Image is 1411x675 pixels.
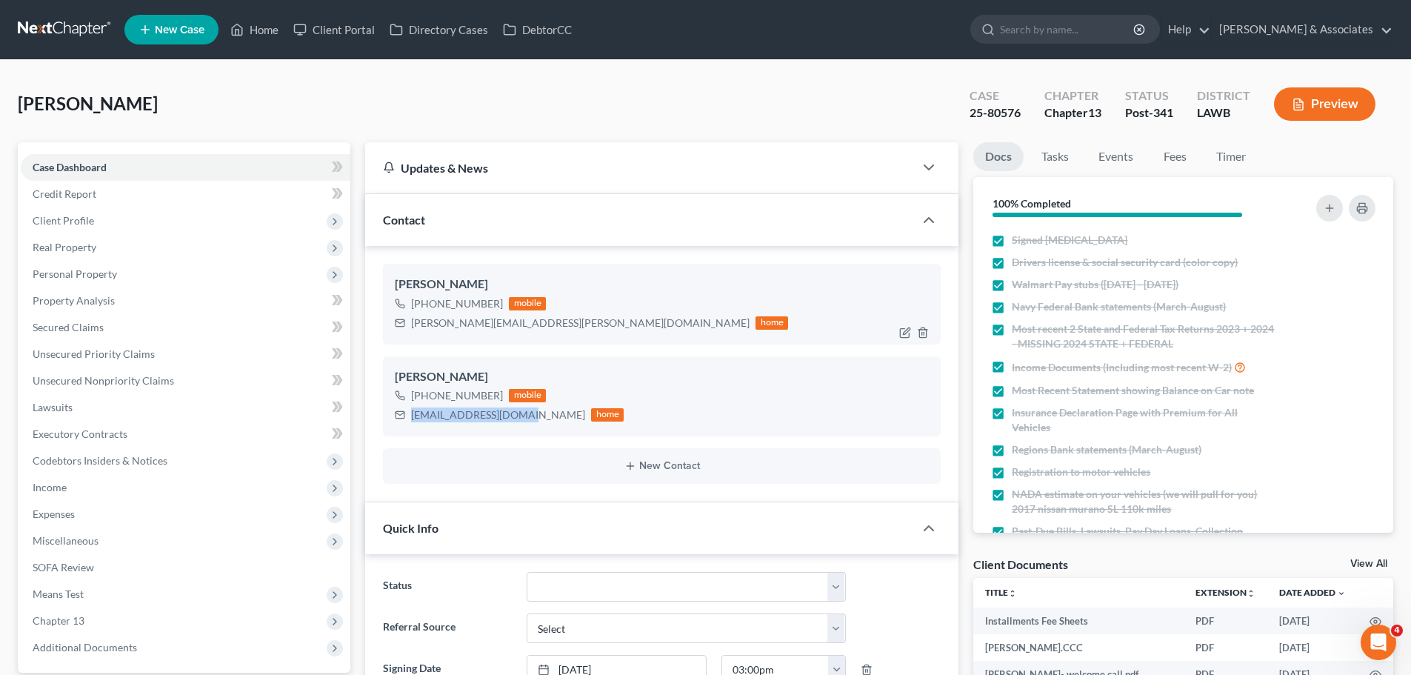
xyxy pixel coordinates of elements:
[1125,104,1173,122] div: Post-341
[1012,383,1254,398] span: Most Recent Statement showing Balance on Car note
[33,241,96,253] span: Real Property
[33,401,73,413] span: Lawsuits
[1012,255,1238,270] span: Drivers license & social security card (color copy)
[1012,487,1275,516] span: NADA estimate on your vehicles (we will pull for you) 2017 nissan murano SL 110k miles
[1197,104,1250,122] div: LAWB
[1012,233,1127,247] span: Signed [MEDICAL_DATA]
[33,641,137,654] span: Additional Documents
[286,16,382,43] a: Client Portal
[1267,634,1358,661] td: [DATE]
[755,316,788,330] div: home
[33,534,99,547] span: Miscellaneous
[21,421,350,448] a: Executory Contracts
[1350,559,1387,569] a: View All
[1044,104,1101,122] div: Chapter
[383,160,896,176] div: Updates & News
[1012,360,1232,375] span: Income Documents (Including most recent W-2)
[1212,16,1392,43] a: [PERSON_NAME] & Associates
[33,348,155,360] span: Unsecured Priority Claims
[1391,625,1403,636] span: 4
[970,104,1021,122] div: 25-80576
[383,521,438,535] span: Quick Info
[1151,142,1198,171] a: Fees
[33,294,115,307] span: Property Analysis
[21,154,350,181] a: Case Dashboard
[1044,87,1101,104] div: Chapter
[970,87,1021,104] div: Case
[21,181,350,207] a: Credit Report
[155,24,204,36] span: New Case
[1161,16,1210,43] a: Help
[383,213,425,227] span: Contact
[376,572,518,602] label: Status
[18,93,158,114] span: [PERSON_NAME]
[411,408,585,422] div: [EMAIL_ADDRESS][DOMAIN_NAME]
[1008,589,1017,598] i: unfold_more
[1247,589,1255,598] i: unfold_more
[33,214,94,227] span: Client Profile
[1012,277,1178,292] span: Walmart Pay stubs ([DATE] - [DATE])
[1267,608,1358,634] td: [DATE]
[1012,442,1201,457] span: Regions Bank statements (March-August)
[382,16,496,43] a: Directory Cases
[1274,87,1375,121] button: Preview
[1361,625,1396,660] iframe: Intercom live chat
[1184,634,1267,661] td: PDF
[33,508,75,520] span: Expenses
[395,368,929,386] div: [PERSON_NAME]
[973,634,1184,661] td: [PERSON_NAME].CCC
[1030,142,1081,171] a: Tasks
[395,460,929,472] button: New Contact
[509,389,546,402] div: mobile
[1195,587,1255,598] a: Extensionunfold_more
[1012,405,1275,435] span: Insurance Declaration Page with Premium for All Vehicles
[993,197,1071,210] strong: 100% Completed
[985,587,1017,598] a: Titleunfold_more
[33,561,94,573] span: SOFA Review
[973,142,1024,171] a: Docs
[395,276,929,293] div: [PERSON_NAME]
[376,614,518,643] label: Referral Source
[223,16,286,43] a: Home
[33,187,96,200] span: Credit Report
[411,316,750,330] div: [PERSON_NAME][EMAIL_ADDRESS][PERSON_NAME][DOMAIN_NAME]
[33,614,84,627] span: Chapter 13
[21,341,350,368] a: Unsecured Priority Claims
[496,16,579,43] a: DebtorCC
[33,588,84,600] span: Means Test
[1279,587,1346,598] a: Date Added expand_more
[973,608,1184,634] td: Installments Fee Sheets
[1012,465,1150,479] span: Registration to motor vehicles
[21,287,350,314] a: Property Analysis
[33,161,107,173] span: Case Dashboard
[973,556,1068,572] div: Client Documents
[21,314,350,341] a: Secured Claims
[591,408,624,422] div: home
[21,554,350,581] a: SOFA Review
[33,267,117,280] span: Personal Property
[21,368,350,394] a: Unsecured Nonpriority Claims
[1012,524,1275,553] span: Past-Due Bills, Lawsuits, Pay Day Loans, Collection Letters, etc.
[1088,105,1101,119] span: 13
[33,481,67,493] span: Income
[1184,608,1267,634] td: PDF
[33,428,127,440] span: Executory Contracts
[1204,142,1258,171] a: Timer
[1197,87,1250,104] div: District
[1087,142,1145,171] a: Events
[33,374,174,387] span: Unsecured Nonpriority Claims
[411,296,503,311] div: [PHONE_NUMBER]
[33,454,167,467] span: Codebtors Insiders & Notices
[1012,299,1226,314] span: Navy Federal Bank statements (March-August)
[33,321,104,333] span: Secured Claims
[1012,322,1275,351] span: Most recent 2 State and Federal Tax Returns 2023 + 2024 - MISSING 2024 STATE + FEDERAL
[1337,589,1346,598] i: expand_more
[411,388,503,403] div: [PHONE_NUMBER]
[1125,87,1173,104] div: Status
[21,394,350,421] a: Lawsuits
[509,297,546,310] div: mobile
[1000,16,1135,43] input: Search by name...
